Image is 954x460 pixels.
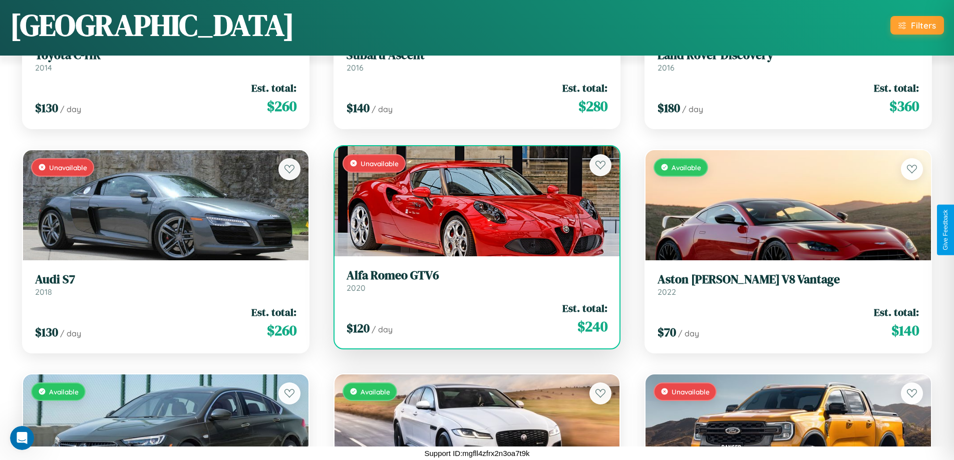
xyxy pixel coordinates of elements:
[658,63,675,73] span: 2016
[347,283,366,293] span: 2020
[682,104,703,114] span: / day
[347,320,370,336] span: $ 120
[35,287,52,297] span: 2018
[35,100,58,116] span: $ 130
[372,324,393,334] span: / day
[60,104,81,114] span: / day
[562,301,607,315] span: Est. total:
[424,446,529,460] p: Support ID: mgfll4zfrx2n3oa7t9k
[35,272,296,287] h3: Audi S7
[60,328,81,338] span: / day
[347,100,370,116] span: $ 140
[35,48,296,73] a: Toyota C-HR2014
[658,48,919,73] a: Land Rover Discovery2016
[347,268,608,283] h3: Alfa Romeo GTV6
[347,63,364,73] span: 2016
[672,163,701,172] span: Available
[658,324,676,340] span: $ 70
[347,48,608,73] a: Subaru Ascent2016
[267,320,296,340] span: $ 260
[35,324,58,340] span: $ 130
[658,48,919,63] h3: Land Rover Discovery
[251,81,296,95] span: Est. total:
[10,5,294,46] h1: [GEOGRAPHIC_DATA]
[35,272,296,297] a: Audi S72018
[942,210,949,250] div: Give Feedback
[361,387,390,396] span: Available
[889,96,919,116] span: $ 360
[678,328,699,338] span: / day
[347,268,608,293] a: Alfa Romeo GTV62020
[891,320,919,340] span: $ 140
[658,272,919,297] a: Aston [PERSON_NAME] V8 Vantage2022
[874,81,919,95] span: Est. total:
[658,287,676,297] span: 2022
[562,81,607,95] span: Est. total:
[372,104,393,114] span: / day
[251,305,296,319] span: Est. total:
[890,16,944,35] button: Filters
[658,272,919,287] h3: Aston [PERSON_NAME] V8 Vantage
[911,20,936,31] div: Filters
[10,426,34,450] iframe: Intercom live chat
[361,159,399,168] span: Unavailable
[874,305,919,319] span: Est. total:
[577,316,607,336] span: $ 240
[35,48,296,63] h3: Toyota C-HR
[49,163,87,172] span: Unavailable
[49,387,79,396] span: Available
[35,63,52,73] span: 2014
[267,96,296,116] span: $ 260
[658,100,680,116] span: $ 180
[578,96,607,116] span: $ 280
[347,48,608,63] h3: Subaru Ascent
[672,387,710,396] span: Unavailable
